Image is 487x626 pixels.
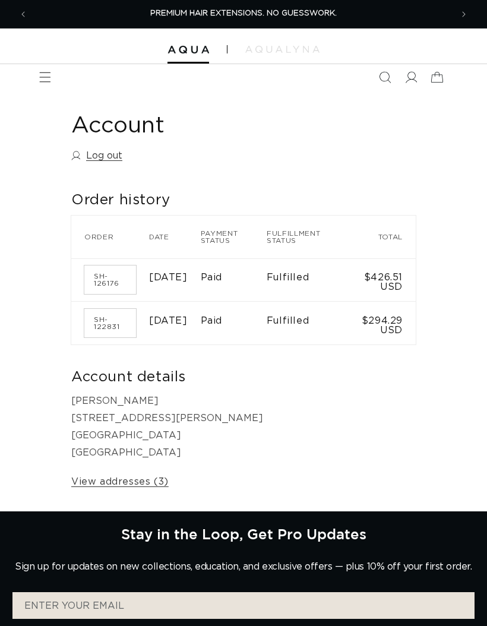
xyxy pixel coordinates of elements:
[149,216,201,258] th: Date
[451,1,477,27] button: Next announcement
[71,191,416,210] h2: Order history
[10,1,36,27] button: Previous announcement
[349,216,416,258] th: Total
[201,258,267,302] td: Paid
[32,64,58,90] summary: Menu
[149,273,188,282] time: [DATE]
[121,526,366,542] h2: Stay in the Loop, Get Pro Updates
[267,216,349,258] th: Fulfillment status
[201,216,267,258] th: Payment status
[349,302,416,345] td: $294.29 USD
[84,265,136,294] a: Order number SH-126176
[71,473,169,491] a: View addresses (3)
[150,10,337,17] span: PREMIUM HAIR EXTENSIONS. NO GUESSWORK.
[201,302,267,345] td: Paid
[71,112,416,141] h1: Account
[267,302,349,345] td: Fulfilled
[71,393,416,461] p: [PERSON_NAME] [STREET_ADDRESS][PERSON_NAME] [GEOGRAPHIC_DATA] [GEOGRAPHIC_DATA]
[71,147,122,165] a: Log out
[267,258,349,302] td: Fulfilled
[167,46,209,54] img: Aqua Hair Extensions
[149,316,188,325] time: [DATE]
[15,561,472,573] p: Sign up for updates on new collections, education, and exclusive offers — plus 10% off your first...
[349,258,416,302] td: $426.51 USD
[84,309,136,337] a: Order number SH-122831
[12,592,475,619] input: ENTER YOUR EMAIL
[372,64,398,90] summary: Search
[71,216,149,258] th: Order
[71,368,416,387] h2: Account details
[245,46,320,53] img: aqualyna.com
